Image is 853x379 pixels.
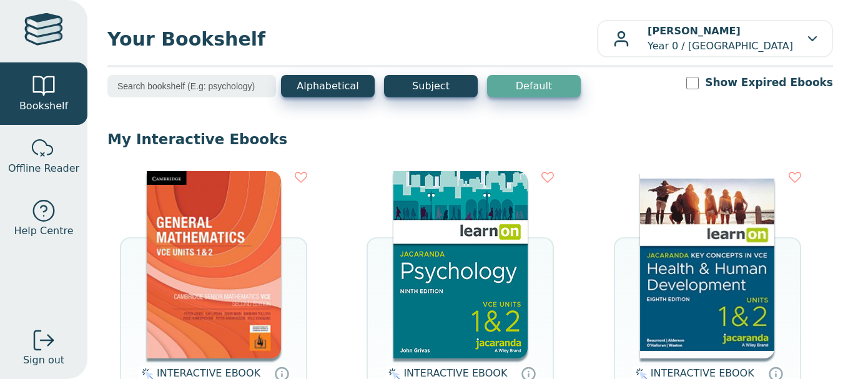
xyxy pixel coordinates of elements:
span: Sign out [23,353,64,368]
p: My Interactive Ebooks [107,130,833,149]
img: db0c0c84-88f5-4982-b677-c50e1668d4a0.jpg [640,171,774,358]
label: Show Expired Ebooks [705,75,833,91]
span: INTERACTIVE EBOOK [403,367,507,379]
img: 5dbb8fc4-eac2-4bdb-8cd5-a7394438c953.jpg [393,171,528,358]
button: Default [487,75,581,97]
button: Alphabetical [281,75,375,97]
button: Subject [384,75,478,97]
span: Bookshelf [19,99,68,114]
p: Year 0 / [GEOGRAPHIC_DATA] [648,24,793,54]
span: Help Centre [14,224,73,239]
button: [PERSON_NAME]Year 0 / [GEOGRAPHIC_DATA] [597,20,833,57]
b: [PERSON_NAME] [648,25,741,37]
span: Offline Reader [8,161,79,176]
input: Search bookshelf (E.g: psychology) [107,75,276,97]
span: INTERACTIVE EBOOK [651,367,754,379]
img: 98e9f931-67be-40f3-b733-112c3181ee3a.jpg [147,171,281,358]
span: Your Bookshelf [107,25,597,53]
span: INTERACTIVE EBOOK [157,367,260,379]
